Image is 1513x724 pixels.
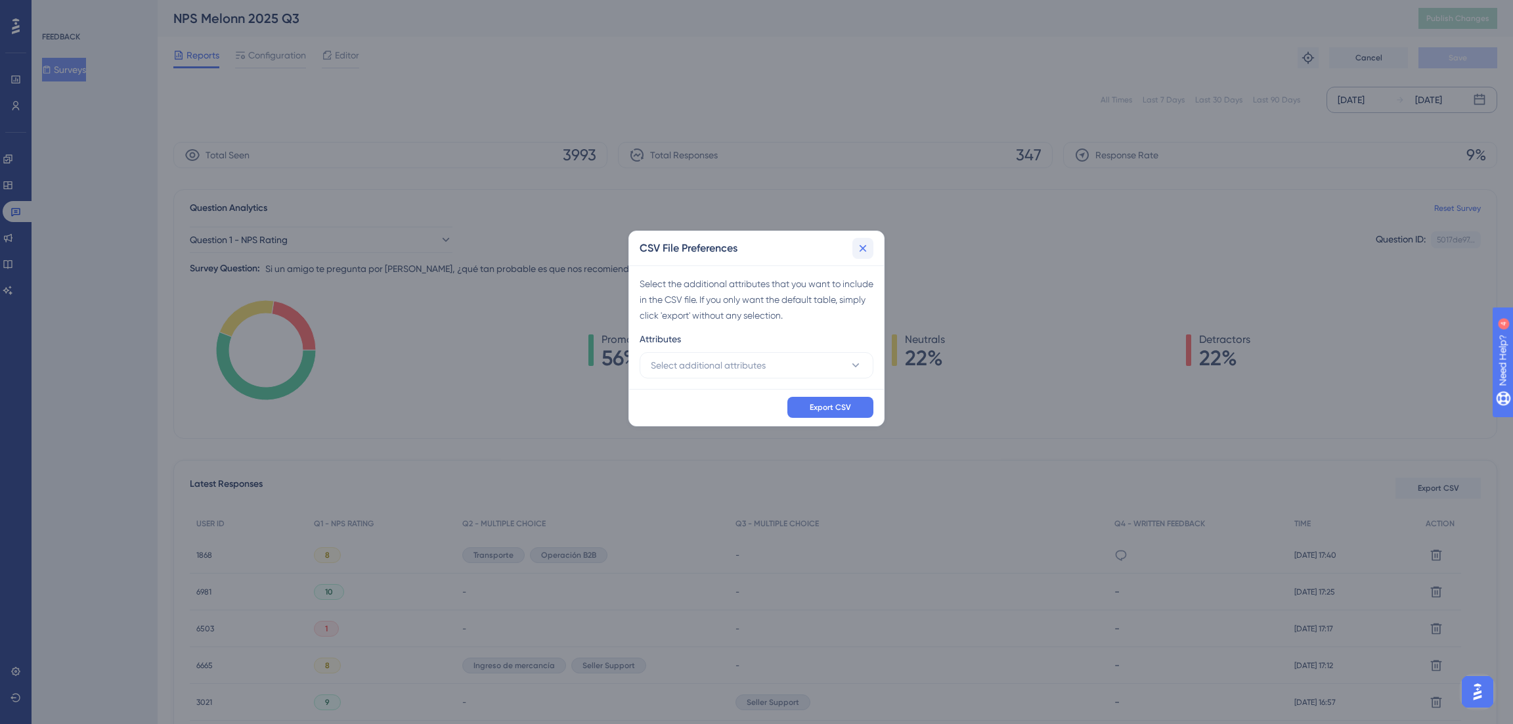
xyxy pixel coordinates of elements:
[1458,672,1497,712] iframe: UserGuiding AI Assistant Launcher
[640,276,873,323] div: Select the additional attributes that you want to include in the CSV file. If you only want the d...
[810,402,851,413] span: Export CSV
[91,7,95,17] div: 4
[31,3,82,19] span: Need Help?
[640,331,681,347] span: Attributes
[651,357,766,373] span: Select additional attributes
[640,240,737,256] h2: CSV File Preferences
